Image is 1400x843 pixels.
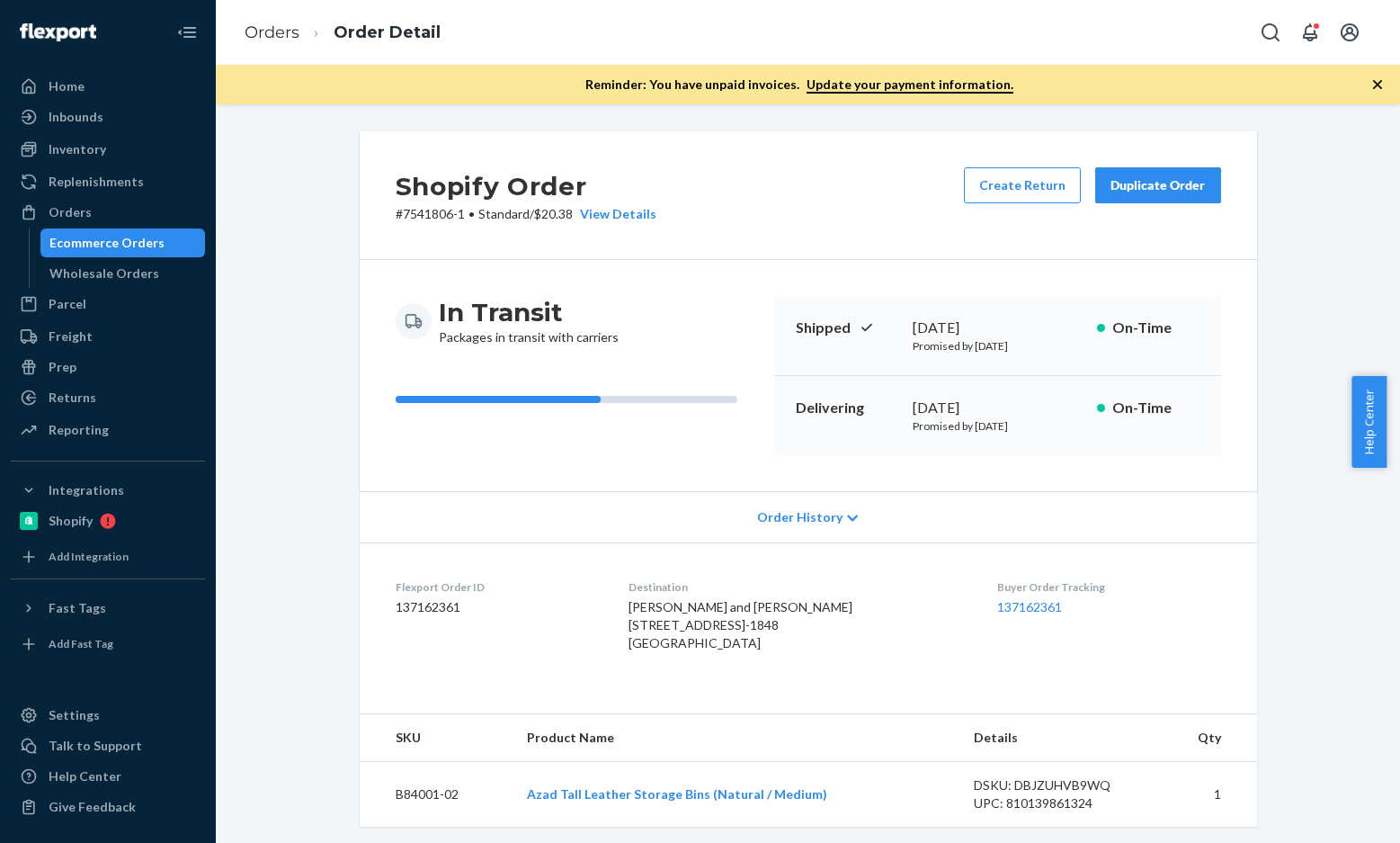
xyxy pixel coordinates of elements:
p: On-Time [1112,398,1199,418]
button: Open Search Box [1253,14,1289,50]
div: Prep [49,358,76,376]
p: Promised by [DATE] [913,418,1083,434]
div: Help Center [49,767,121,785]
button: Give Feedback [11,793,205,821]
button: Close Navigation [169,14,205,50]
a: Freight [11,322,205,351]
dd: 137162361 [396,598,601,616]
p: On-Time [1112,318,1199,338]
div: Freight [49,327,93,345]
a: Add Fast Tag [11,630,205,659]
div: Fast Tags [49,599,106,617]
div: Replenishments [49,173,144,191]
div: Orders [49,203,92,221]
div: DSKU: DBJZUHVB9WQ [974,776,1143,794]
div: Parcel [49,295,86,313]
td: B84001-02 [360,762,513,828]
p: Shipped [796,318,898,338]
button: Fast Tags [11,594,205,623]
div: Ecommerce Orders [49,234,165,252]
span: • [468,206,475,221]
div: UPC: 810139861324 [974,794,1143,812]
a: Add Integration [11,543,205,571]
th: Qty [1156,714,1256,762]
button: Open account menu [1332,14,1368,50]
a: Shopify [11,507,205,535]
div: Packages in transit with carriers [439,296,619,346]
p: # 7541806-1 / $20.38 [396,205,656,223]
a: Update your payment information. [807,76,1013,94]
button: Duplicate Order [1095,167,1221,203]
div: Integrations [49,481,124,499]
dt: Buyer Order Tracking [997,579,1221,595]
dt: Destination [629,579,968,595]
th: Details [959,714,1157,762]
div: Inventory [49,140,106,158]
td: 1 [1156,762,1256,828]
a: Help Center [11,762,205,791]
button: Open notifications [1292,14,1328,50]
span: Standard [478,206,530,221]
th: SKU [360,714,513,762]
p: Promised by [DATE] [913,338,1083,354]
ol: breadcrumbs [230,6,455,59]
a: Replenishments [11,167,205,196]
a: Wholesale Orders [40,259,206,288]
a: Inbounds [11,103,205,131]
div: Add Fast Tag [49,636,113,651]
div: Duplicate Order [1110,176,1206,194]
div: Inbounds [49,108,103,126]
dt: Flexport Order ID [396,579,601,595]
a: 137162361 [997,599,1062,614]
a: Parcel [11,290,205,318]
div: Settings [49,706,100,724]
iframe: Opens a widget where you can chat to one of our agents [1286,789,1382,834]
a: Azad Tall Leather Storage Bins (Natural / Medium) [527,786,827,802]
a: Orders [11,198,205,227]
div: Add Integration [49,549,129,564]
span: Order History [757,508,843,526]
a: Inventory [11,135,205,164]
h3: In Transit [439,296,619,328]
button: Talk to Support [11,731,205,760]
button: Help Center [1351,376,1387,468]
div: [DATE] [913,398,1083,418]
p: Delivering [796,398,898,418]
img: Flexport logo [20,23,96,41]
th: Product Name [513,714,959,762]
button: Create Return [964,167,1081,203]
div: Wholesale Orders [49,265,159,282]
a: Prep [11,353,205,381]
h2: Shopify Order [396,167,656,205]
button: View Details [573,205,656,223]
p: Reminder: You have unpaid invoices. [585,76,1013,94]
div: Returns [49,389,96,407]
div: Give Feedback [49,798,136,816]
a: Reporting [11,416,205,444]
div: Reporting [49,421,109,439]
div: Talk to Support [49,737,142,755]
a: Returns [11,383,205,412]
a: Orders [245,22,299,42]
a: Home [11,72,205,101]
button: Integrations [11,476,205,505]
a: Order Detail [334,22,441,42]
a: Ecommerce Orders [40,229,206,257]
a: Settings [11,701,205,730]
div: Shopify [49,512,93,530]
div: [DATE] [913,318,1083,338]
span: [PERSON_NAME] and [PERSON_NAME] [STREET_ADDRESS]-1848 [GEOGRAPHIC_DATA] [629,599,852,650]
div: Home [49,77,85,95]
